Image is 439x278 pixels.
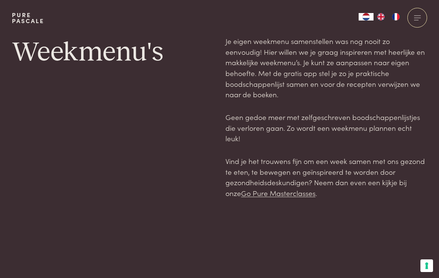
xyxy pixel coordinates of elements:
[359,13,403,20] aside: Language selected: Nederlands
[374,13,388,20] a: EN
[388,13,403,20] a: FR
[12,36,214,69] h1: Weekmenu's
[225,36,427,100] p: Je eigen weekmenu samenstellen was nog nooit zo eenvoudig! Hier willen we je graag inspireren met...
[225,156,427,199] p: Vind je het trouwens fijn om een week samen met ons gezond te eten, te bewegen en geïnspireerd te...
[241,188,315,198] a: Go Pure Masterclasses
[374,13,403,20] ul: Language list
[359,13,374,20] div: Language
[359,13,374,20] a: NL
[12,12,44,24] a: PurePascale
[420,259,433,272] button: Uw voorkeuren voor toestemming voor trackingtechnologieën
[225,112,427,144] p: Geen gedoe meer met zelfgeschreven boodschappenlijstjes die verloren gaan. Zo wordt een weekmenu ...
